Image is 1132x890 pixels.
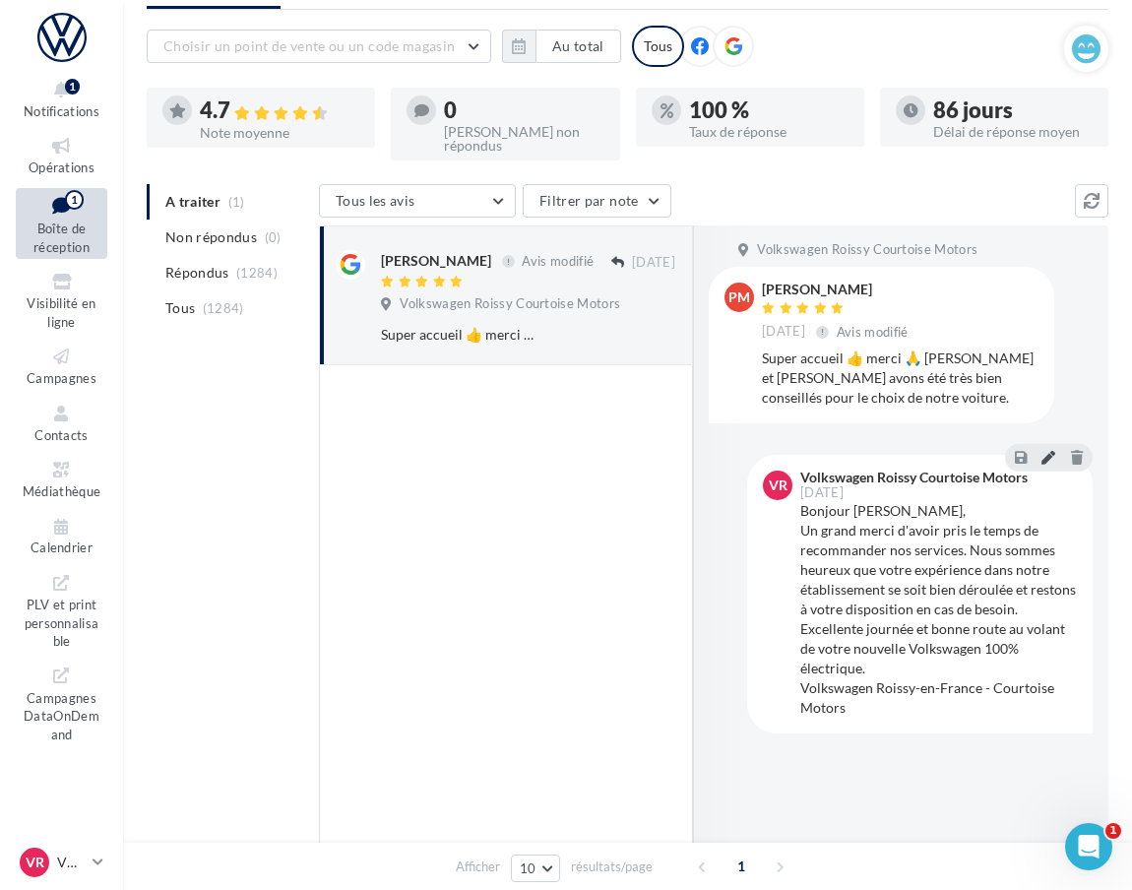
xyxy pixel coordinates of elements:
[165,227,257,247] span: Non répondus
[236,265,278,281] span: (1284)
[520,860,536,876] span: 10
[336,192,415,209] span: Tous les avis
[381,325,547,345] div: Super accueil 👍 merci 🙏 [PERSON_NAME] et [PERSON_NAME] avons été très bien conseillés pour le cho...
[200,99,359,122] div: 4.7
[632,26,684,67] div: Tous
[769,476,787,495] span: VR
[632,254,675,272] span: [DATE]
[444,125,603,153] div: [PERSON_NAME] non répondus
[16,661,107,746] a: Campagnes DataOnDemand
[65,79,80,95] div: 1
[444,99,603,121] div: 0
[757,241,977,259] span: Volkswagen Roissy Courtoise Motors
[689,125,849,139] div: Taux de réponse
[29,159,94,175] span: Opérations
[535,30,621,63] button: Au total
[57,853,85,872] p: VW ROISSY
[725,851,757,882] span: 1
[33,221,90,255] span: Boîte de réception
[523,184,671,218] button: Filtrer par note
[16,267,107,334] a: Visibilité en ligne
[24,103,99,119] span: Notifications
[27,295,95,330] span: Visibilité en ligne
[16,342,107,390] a: Campagnes
[837,324,909,340] span: Avis modifié
[16,131,107,179] a: Opérations
[511,855,561,882] button: 10
[1065,823,1112,870] iframe: Intercom live chat
[25,593,99,649] span: PLV et print personnalisable
[16,188,107,260] a: Boîte de réception1
[522,253,594,269] span: Avis modifié
[16,455,107,503] a: Médiathèque
[23,483,101,499] span: Médiathèque
[762,349,1038,408] div: Super accueil 👍 merci 🙏 [PERSON_NAME] et [PERSON_NAME] avons été très bien conseillés pour le cho...
[165,263,229,283] span: Répondus
[319,184,516,218] button: Tous les avis
[502,30,621,63] button: Au total
[16,568,107,654] a: PLV et print personnalisable
[147,30,491,63] button: Choisir un point de vente ou un code magasin
[933,99,1093,121] div: 86 jours
[16,399,107,447] a: Contacts
[16,75,107,123] button: Notifications 1
[728,287,750,307] span: PM
[163,37,455,54] span: Choisir un point de vente ou un code magasin
[456,858,500,876] span: Afficher
[933,125,1093,139] div: Délai de réponse moyen
[689,99,849,121] div: 100 %
[800,486,844,499] span: [DATE]
[16,844,107,881] a: VR VW ROISSY
[165,298,195,318] span: Tous
[203,300,244,316] span: (1284)
[26,853,44,872] span: VR
[65,190,84,210] div: 1
[24,686,99,742] span: Campagnes DataOnDemand
[265,229,282,245] span: (0)
[34,427,89,443] span: Contacts
[16,512,107,560] a: Calendrier
[762,323,805,341] span: [DATE]
[762,283,912,296] div: [PERSON_NAME]
[571,858,653,876] span: résultats/page
[27,370,96,386] span: Campagnes
[400,295,620,313] span: Volkswagen Roissy Courtoise Motors
[200,126,359,140] div: Note moyenne
[800,501,1077,718] div: Bonjour [PERSON_NAME], Un grand merci d'avoir pris le temps de recommander nos services. Nous som...
[381,251,491,271] div: [PERSON_NAME]
[1105,823,1121,839] span: 1
[31,540,93,556] span: Calendrier
[800,471,1028,484] div: Volkswagen Roissy Courtoise Motors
